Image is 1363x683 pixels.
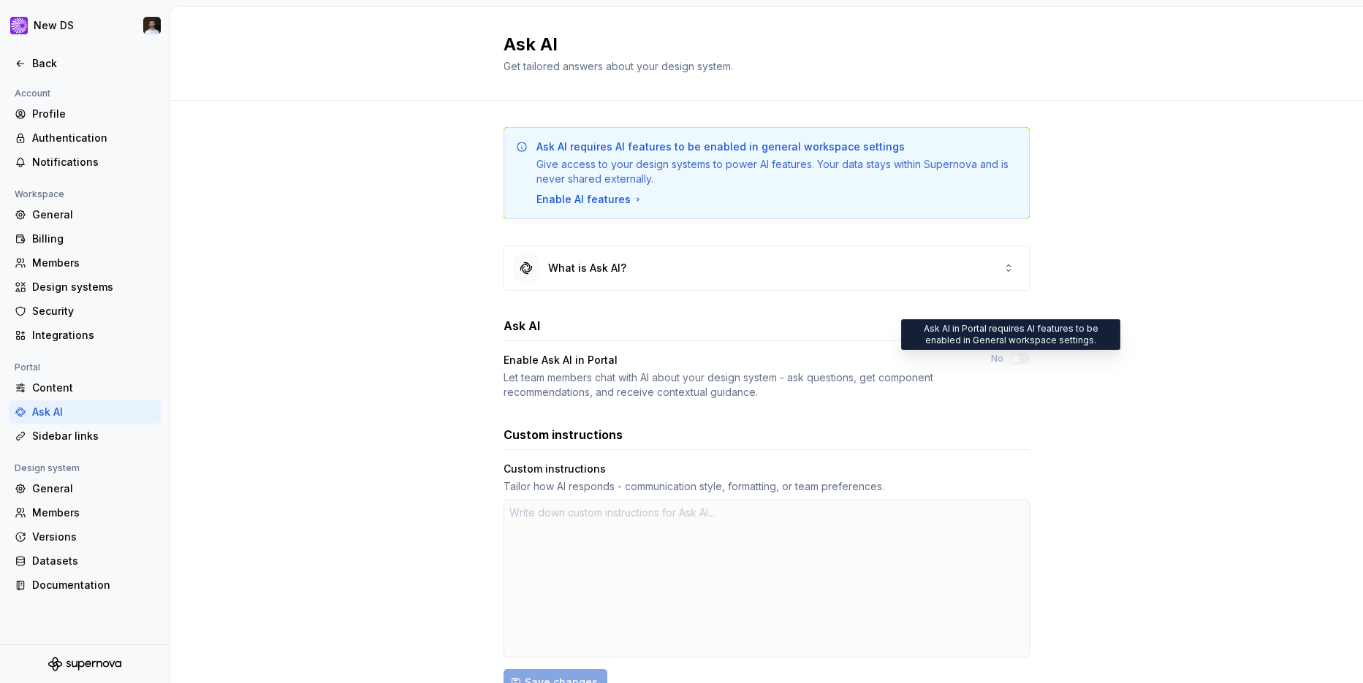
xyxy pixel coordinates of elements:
button: Enable AI features [536,192,644,207]
label: No [991,353,1003,365]
a: Content [9,376,161,400]
a: Profile [9,102,161,126]
div: What is Ask AI? [548,261,626,275]
div: Account [9,85,56,102]
div: Design system [9,459,86,477]
div: Versions [32,530,155,544]
span: Get tailored answers about your design system. [504,60,733,72]
a: Versions [9,525,161,549]
a: General [9,203,161,226]
div: Members [32,256,155,270]
div: Integrations [32,328,155,343]
div: Tailor how AI responds - communication style, formatting, or team preferences. [504,479,1030,494]
h2: Ask AI [504,33,1012,56]
div: Datasets [32,554,155,568]
div: New DS [34,18,74,33]
a: Billing [9,227,161,251]
div: Billing [32,232,155,246]
a: Members [9,501,161,524]
a: Sidebar links [9,424,161,448]
a: Security [9,299,161,323]
div: Authentication [32,131,155,145]
a: Integrations [9,324,161,347]
a: Ask AI [9,400,161,424]
div: Profile [32,107,155,121]
a: General [9,477,161,500]
div: Sidebar links [32,429,155,443]
div: Back [32,56,155,71]
div: Members [32,505,155,520]
img: ea0f8e8f-8665-44dd-b89f-33495d2eb5f1.png [10,17,28,34]
a: Authentication [9,126,161,150]
div: Content [32,381,155,395]
div: Ask AI [32,405,155,419]
div: Security [32,304,155,318]
div: Portal [9,359,46,376]
div: Ask AI in Portal requires AI features to be enabled in General workspace settings. [901,319,1120,350]
a: Members [9,251,161,275]
h3: Custom instructions [504,426,623,443]
div: Design systems [32,280,155,294]
div: Ask AI requires AI features to be enabled in general workspace settings [536,140,905,154]
a: Datasets [9,549,161,573]
a: Notifications [9,150,161,174]
img: Tomas [143,17,161,34]
div: General [32,207,155,222]
div: Workspace [9,186,70,203]
div: Give access to your design systems to power AI features. Your data stays within Supernova and is ... [536,157,1017,186]
div: Documentation [32,578,155,592]
a: Design systems [9,275,161,299]
div: Custom instructions [504,462,1030,476]
svg: Supernova Logo [48,657,121,671]
div: Enable Ask AI in Portal [504,353,965,367]
button: New DSTomas [3,9,167,42]
div: Notifications [32,155,155,169]
div: Let team members chat with AI about your design system - ask questions, get component recommendat... [504,370,965,400]
a: Back [9,52,161,75]
h3: Ask AI [504,317,540,335]
div: General [32,481,155,496]
a: Documentation [9,573,161,597]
